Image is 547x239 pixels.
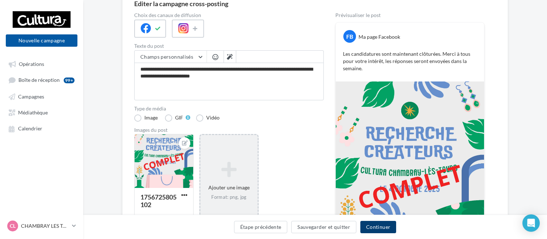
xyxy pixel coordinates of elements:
a: Calendrier [4,122,79,135]
button: Nouvelle campagne [6,34,77,47]
span: Opérations [19,61,44,67]
span: Médiathèque [18,109,48,116]
button: Étape précédente [234,221,288,233]
label: Type de média [134,106,324,111]
div: Image [144,115,158,120]
button: Sauvegarder et quitter [291,221,356,233]
label: Texte du post [134,43,324,49]
p: CHAMBRAY LES TOURS [21,222,69,230]
a: CL CHAMBRAY LES TOURS [6,219,77,233]
label: Choix des canaux de diffusion [134,13,324,18]
a: Médiathèque [4,106,79,119]
div: Vidéo [206,115,220,120]
div: Ma page Facebook [359,33,400,41]
div: Open Intercom Messenger [522,214,540,232]
div: 1756725805102 [140,193,177,209]
a: Opérations [4,57,79,70]
span: Calendrier [18,126,42,132]
div: Prévisualiser le post [335,13,484,18]
div: Images du post [134,127,324,133]
button: Continuer [360,221,396,233]
div: 99+ [64,77,75,83]
span: CL [10,222,16,230]
span: Boîte de réception [18,77,60,83]
div: GIF [175,115,183,120]
div: Editer la campagne cross-posting [134,0,228,7]
span: Champs personnalisés [140,54,193,60]
a: Campagnes [4,90,79,103]
span: Campagnes [18,93,44,100]
p: Les candidatures sont maintenant clôturées. Merci à tous pour votre intérêt, les réponses seront ... [343,50,477,72]
button: Champs personnalisés [135,51,207,63]
div: FB [343,30,356,43]
a: Boîte de réception99+ [4,73,79,87]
